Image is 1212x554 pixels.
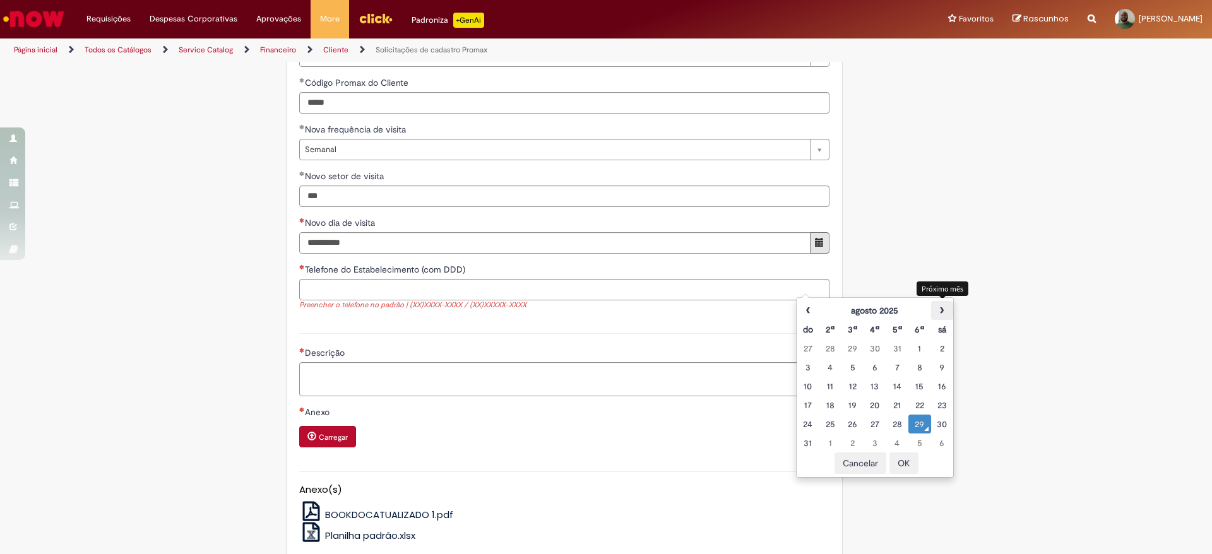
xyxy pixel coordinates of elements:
[822,342,838,355] div: 28 July 2025 Monday
[299,124,305,129] span: Obrigatório Preenchido
[845,380,860,392] div: 12 August 2025 Tuesday
[797,301,819,320] th: Mês anterior
[912,418,927,430] div: O seletor de data foi aberto.29 August 2025 Friday
[299,485,829,495] h5: Anexo(s)
[796,297,954,478] div: Escolher data
[325,508,453,521] span: BOOKDOCATUALIZADO 1.pdf
[319,432,348,442] small: Carregar
[299,426,356,447] button: Carregar anexo de Anexo Required
[841,320,864,339] th: Terça-feira
[305,264,468,275] span: Telefone do Estabelecimento (com DDD)
[325,529,415,542] span: Planilha padrão.xlsx
[299,78,305,83] span: Obrigatório Preenchido
[299,362,829,396] textarea: Descrição
[934,418,950,430] div: 30 August 2025 Saturday
[299,348,305,353] span: Necessários
[299,300,829,311] div: Preencher o telefone no padrão | (XX)XXXX-XXXX / (XX)XXXXX-XXXX
[934,380,950,392] div: 16 August 2025 Saturday
[453,13,484,28] p: +GenAi
[889,399,905,411] div: 21 August 2025 Thursday
[323,45,348,55] a: Cliente
[959,13,994,25] span: Favoritos
[305,406,332,418] span: Anexo
[299,279,829,300] input: Telefone do Estabelecimento (com DDD)
[934,361,950,374] div: 09 August 2025 Saturday
[845,437,860,449] div: 02 September 2025 Tuesday
[912,380,927,392] div: 15 August 2025 Friday
[359,9,393,28] img: click_logo_yellow_360x200.png
[305,77,411,88] span: Código Promax do Cliente
[931,301,953,320] th: Próximo mês
[912,342,927,355] div: 01 August 2025 Friday
[1013,13,1069,25] a: Rascunhos
[867,380,882,392] div: 13 August 2025 Wednesday
[305,217,377,228] span: Novo dia de visita
[256,13,301,25] span: Aprovações
[867,437,882,449] div: 03 September 2025 Wednesday
[889,380,905,392] div: 14 August 2025 Thursday
[299,264,305,269] span: Necessários
[845,399,860,411] div: 19 August 2025 Tuesday
[889,437,905,449] div: 04 September 2025 Thursday
[867,418,882,430] div: 27 August 2025 Wednesday
[889,452,918,474] button: OK
[14,45,57,55] a: Página inicial
[819,320,841,339] th: Segunda-feira
[822,399,838,411] div: 18 August 2025 Monday
[800,361,816,374] div: 03 August 2025 Sunday
[376,45,487,55] a: Solicitações de cadastro Promax
[1,6,66,32] img: ServiceNow
[822,418,838,430] div: 25 August 2025 Monday
[908,320,930,339] th: Sexta-feira
[1139,13,1203,24] span: [PERSON_NAME]
[800,437,816,449] div: 31 August 2025 Sunday
[845,361,860,374] div: 05 August 2025 Tuesday
[822,361,838,374] div: 04 August 2025 Monday
[912,399,927,411] div: 22 August 2025 Friday
[934,399,950,411] div: 23 August 2025 Saturday
[810,232,829,254] button: Mostrar calendário para Novo dia de visita
[931,320,953,339] th: Sábado
[260,45,296,55] a: Financeiro
[934,437,950,449] div: 06 September 2025 Saturday
[800,342,816,355] div: 27 July 2025 Sunday
[867,399,882,411] div: 20 August 2025 Wednesday
[822,380,838,392] div: 11 August 2025 Monday
[299,529,416,542] a: Planilha padrão.xlsx
[797,320,819,339] th: Domingo
[299,186,829,207] input: Novo setor de visita
[299,218,305,223] span: Necessários
[845,418,860,430] div: 26 August 2025 Tuesday
[800,418,816,430] div: 24 August 2025 Sunday
[305,124,408,135] span: Nova frequência de visita
[299,171,305,176] span: Obrigatório Preenchido
[917,281,968,296] div: Próximo mês
[86,13,131,25] span: Requisições
[845,342,860,355] div: 29 July 2025 Tuesday
[867,361,882,374] div: 06 August 2025 Wednesday
[819,301,930,320] th: agosto 2025. Alternar mês
[867,342,882,355] div: 30 July 2025 Wednesday
[934,342,950,355] div: 02 August 2025 Saturday
[822,437,838,449] div: 01 September 2025 Monday
[1023,13,1069,25] span: Rascunhos
[305,139,804,160] span: Semanal
[299,508,454,521] a: BOOKDOCATUALIZADO 1.pdf
[179,45,233,55] a: Service Catalog
[889,361,905,374] div: 07 August 2025 Thursday
[9,38,799,62] ul: Trilhas de página
[889,342,905,355] div: 31 July 2025 Thursday
[320,13,340,25] span: More
[305,347,347,358] span: Descrição
[800,380,816,392] div: 10 August 2025 Sunday
[800,399,816,411] div: 17 August 2025 Sunday
[412,13,484,28] div: Padroniza
[889,418,905,430] div: 28 August 2025 Thursday
[835,452,886,474] button: Cancelar
[912,361,927,374] div: 08 August 2025 Friday
[305,170,386,182] span: Novo setor de visita
[299,407,305,412] span: Necessários
[299,92,829,114] input: Código Promax do Cliente
[85,45,151,55] a: Todos os Catálogos
[886,320,908,339] th: Quinta-feira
